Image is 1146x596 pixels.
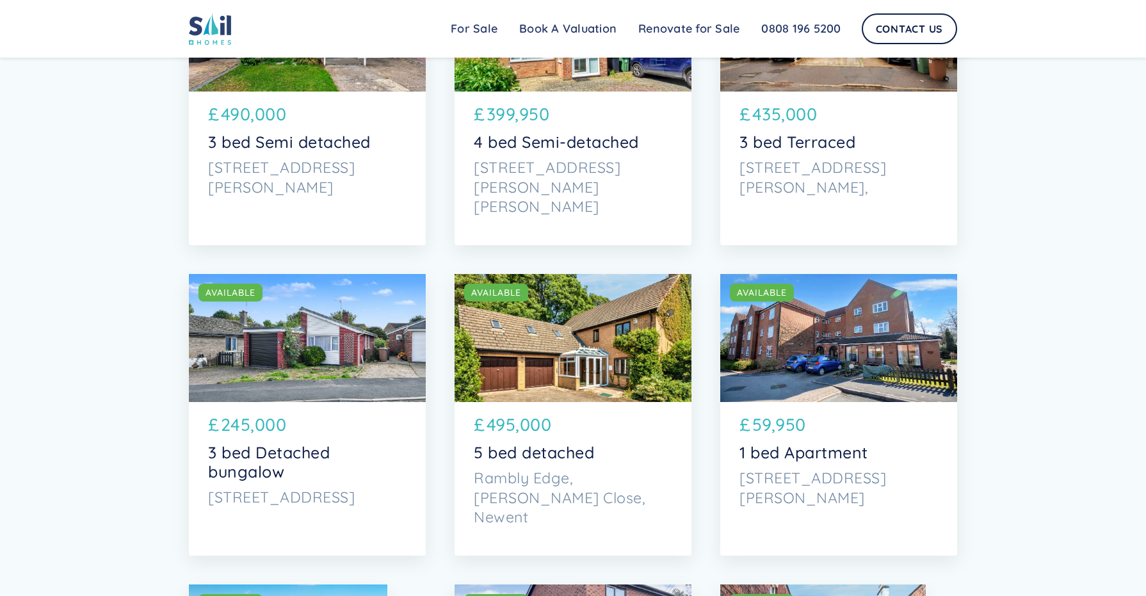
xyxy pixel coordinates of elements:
p: 1 bed Apartment [739,443,938,462]
p: £ [474,101,485,127]
a: Book A Valuation [508,16,627,42]
img: sail home logo colored [189,13,231,45]
p: [STREET_ADDRESS][PERSON_NAME] [208,158,407,197]
p: £ [739,412,751,437]
div: AVAILABLE [471,286,521,299]
a: AVAILABLE£495,0005 bed detachedRambly Edge, [PERSON_NAME] Close, Newent [455,274,691,556]
p: 59,950 [752,412,806,437]
p: 3 bed Terraced [739,133,938,152]
p: Rambly Edge, [PERSON_NAME] Close, Newent [474,469,672,527]
p: [STREET_ADDRESS][PERSON_NAME] [739,469,938,508]
a: Contact Us [862,13,958,44]
p: 435,000 [752,101,818,127]
a: AVAILABLE£245,0003 bed Detached bungalow[STREET_ADDRESS] [189,274,426,556]
p: 3 bed Detached bungalow [208,443,407,481]
div: AVAILABLE [737,286,787,299]
a: 0808 196 5200 [750,16,851,42]
p: 245,000 [221,412,287,437]
p: 3 bed Semi detached [208,133,407,152]
a: Renovate for Sale [627,16,750,42]
p: [STREET_ADDRESS][PERSON_NAME], [739,158,938,197]
p: [STREET_ADDRESS] [208,488,407,507]
p: 495,000 [487,412,552,437]
p: £ [208,412,220,437]
p: 490,000 [221,101,287,127]
p: £ [739,101,751,127]
p: 399,950 [487,101,550,127]
p: [STREET_ADDRESS][PERSON_NAME][PERSON_NAME] [474,158,672,216]
div: AVAILABLE [206,286,255,299]
a: For Sale [440,16,508,42]
p: £ [208,101,220,127]
p: £ [474,412,485,437]
p: 4 bed Semi-detached [474,133,672,152]
a: AVAILABLE£59,9501 bed Apartment[STREET_ADDRESS][PERSON_NAME] [720,274,957,556]
p: 5 bed detached [474,443,672,462]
